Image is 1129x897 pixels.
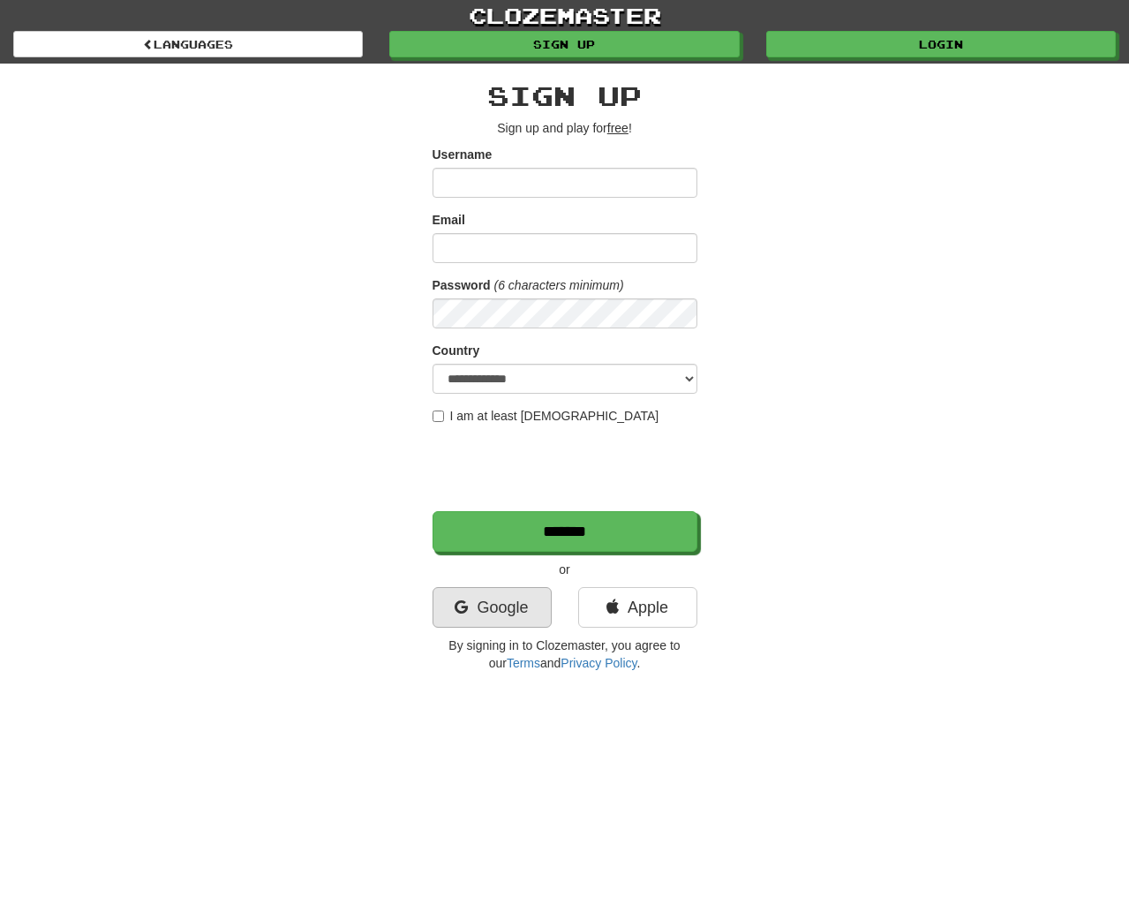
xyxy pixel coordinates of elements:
label: I am at least [DEMOGRAPHIC_DATA] [433,407,659,425]
a: Privacy Policy [561,656,636,670]
a: Languages [13,31,363,57]
a: Login [766,31,1116,57]
label: Password [433,276,491,294]
input: I am at least [DEMOGRAPHIC_DATA] [433,411,444,422]
p: Sign up and play for ! [433,119,697,137]
p: By signing in to Clozemaster, you agree to our and . [433,637,697,672]
iframe: reCAPTCHA [433,433,701,502]
a: Apple [578,587,697,628]
label: Email [433,211,465,229]
p: or [433,561,697,578]
h2: Sign up [433,81,697,110]
a: Terms [507,656,540,670]
label: Username [433,146,493,163]
a: Sign up [389,31,739,57]
label: Country [433,342,480,359]
em: (6 characters minimum) [494,278,624,292]
a: Google [433,587,552,628]
u: free [607,121,628,135]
